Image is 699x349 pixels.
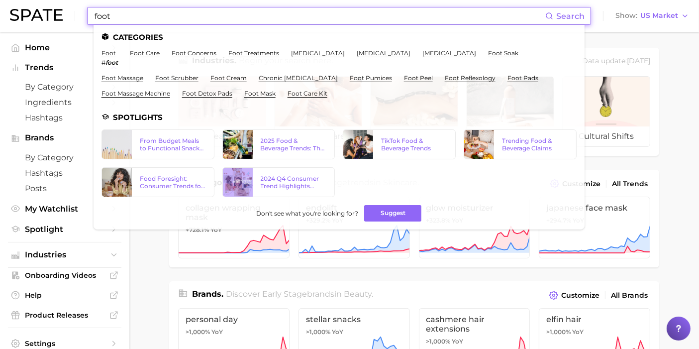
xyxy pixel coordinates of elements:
[426,338,451,345] span: >1,000%
[256,210,358,217] span: Don't see what you're looking for?
[25,168,104,178] span: Hashtags
[222,167,335,197] a: 2024 Q4 Consumer Trend Highlights (TikTok)
[426,315,523,334] span: cashmere hair extensions
[502,137,568,152] div: Trending Food & Beverage Claims
[192,289,223,299] span: Brands .
[228,49,279,57] a: foot treatments
[452,338,464,346] span: YoY
[261,175,327,190] div: 2024 Q4 Consumer Trend Highlights (TikTok)
[25,113,104,122] span: Hashtags
[615,13,637,18] span: Show
[186,226,209,233] span: +728.1%
[105,59,118,66] em: foot
[140,175,206,190] div: Food Foresight: Consumer Trends for 2024
[101,33,577,41] li: Categories
[8,40,121,55] a: Home
[8,110,121,125] a: Hashtags
[561,291,599,300] span: Customize
[101,74,143,82] a: foot massage
[612,180,648,188] span: All Trends
[332,328,343,336] span: YoY
[259,74,338,82] a: chronic [MEDICAL_DATA]
[381,137,447,152] div: TikTok Food & Beverage Trends
[210,226,222,234] span: YoY
[25,311,104,320] span: Product Releases
[640,13,678,18] span: US Market
[507,74,538,82] a: foot pads
[25,271,104,280] span: Onboarding Videos
[608,289,650,302] a: All Brands
[343,129,456,159] a: TikTok Food & Beverage Trends
[350,74,392,82] a: foot pumices
[582,55,650,68] div: Data update: [DATE]
[488,49,518,57] a: foot soak
[25,153,104,162] span: by Category
[609,177,650,191] a: All Trends
[464,129,577,159] a: Trending Food & Beverage Claims
[101,59,105,66] span: #
[8,308,121,323] a: Product Releases
[8,247,121,262] button: Industries
[211,328,223,336] span: YoY
[8,79,121,95] a: by Category
[572,328,584,336] span: YoY
[306,315,402,324] span: stellar snacks
[261,137,327,152] div: 2025 Food & Beverage Trends: The Biggest Trends According to TikTok & Google Search
[101,90,170,97] a: foot massage machine
[8,165,121,181] a: Hashtags
[291,49,345,57] a: [MEDICAL_DATA]
[101,129,214,159] a: From Budget Meals to Functional Snacks: Food & Beverage Trends Shaping Consumer Behavior This Sch...
[140,137,206,152] div: From Budget Meals to Functional Snacks: Food & Beverage Trends Shaping Consumer Behavior This Sch...
[547,288,602,302] button: Customize
[222,129,335,159] a: 2025 Food & Beverage Trends: The Biggest Trends According to TikTok & Google Search
[8,288,121,303] a: Help
[546,203,643,213] span: japanese face mask
[244,90,276,97] a: foot mask
[182,90,232,97] a: foot detox pads
[611,291,648,300] span: All Brands
[25,133,104,142] span: Brands
[25,98,104,107] span: Ingredients
[8,150,121,165] a: by Category
[563,126,650,146] span: cultural shifts
[613,9,692,22] button: ShowUS Market
[8,181,121,196] a: Posts
[25,225,104,234] span: Spotlight
[8,201,121,217] a: My Watchlist
[8,268,121,283] a: Onboarding Videos
[546,328,571,336] span: >1,000%
[562,76,650,147] a: cultural shifts
[172,49,216,57] a: foot concerns
[344,289,372,299] span: beauty
[25,204,104,214] span: My Watchlist
[306,328,330,336] span: >1,000%
[226,289,374,299] span: Discover Early Stage brands in .
[10,9,63,21] img: SPATE
[155,74,199,82] a: foot scrubber
[8,60,121,75] button: Trends
[8,222,121,237] a: Spotlight
[101,113,577,121] li: Spotlights
[130,49,160,57] a: foot care
[357,49,410,57] a: [MEDICAL_DATA]
[539,197,650,258] a: japanese face mask+294.7% YoY
[25,291,104,300] span: Help
[101,167,214,197] a: Food Foresight: Consumer Trends for 2024
[288,90,327,97] a: foot care kit
[546,315,643,324] span: elfin hair
[8,130,121,145] button: Brands
[556,11,585,21] span: Search
[25,43,104,52] span: Home
[445,74,496,82] a: foot reflexology
[364,205,421,222] button: Suggest
[25,339,104,348] span: Settings
[422,49,476,57] a: [MEDICAL_DATA]
[210,74,247,82] a: foot cream
[101,49,116,57] a: foot
[25,63,104,72] span: Trends
[186,315,282,324] span: personal day
[8,95,121,110] a: Ingredients
[25,82,104,92] span: by Category
[25,184,104,193] span: Posts
[94,7,545,24] input: Search here for a brand, industry, or ingredient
